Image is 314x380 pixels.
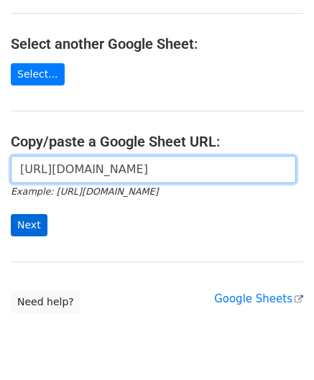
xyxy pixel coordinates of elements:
a: Select... [11,63,65,85]
h4: Copy/paste a Google Sheet URL: [11,133,303,150]
a: Need help? [11,291,80,313]
input: Paste your Google Sheet URL here [11,156,296,183]
iframe: Chat Widget [242,311,314,380]
h4: Select another Google Sheet: [11,35,303,52]
a: Google Sheets [214,292,303,305]
input: Next [11,214,47,236]
small: Example: [URL][DOMAIN_NAME] [11,186,158,197]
